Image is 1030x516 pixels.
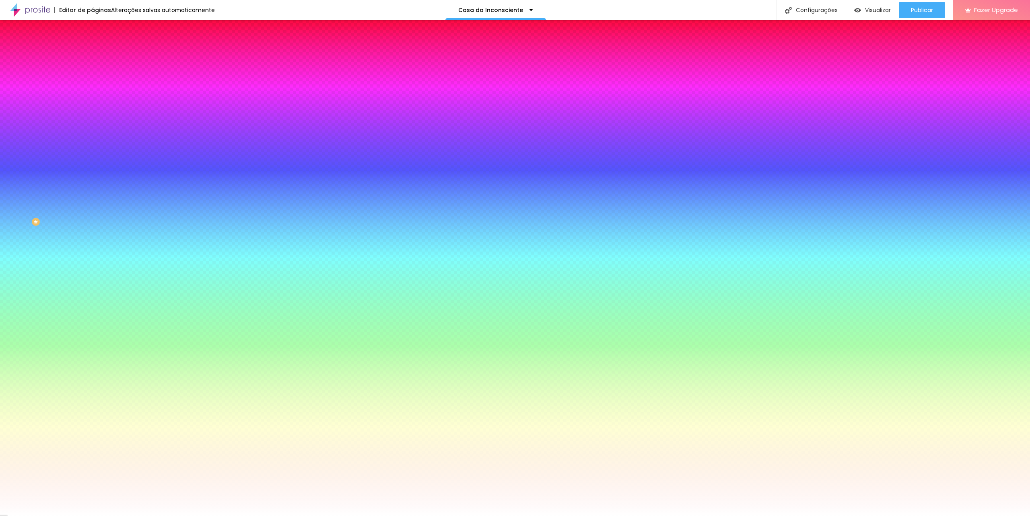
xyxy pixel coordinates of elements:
p: Casa do Inconsciente [458,7,523,13]
button: Publicar [899,2,945,18]
button: Visualizar [846,2,899,18]
span: Visualizar [865,7,891,13]
img: Icone [785,7,792,14]
span: Publicar [911,7,933,13]
div: Alterações salvas automaticamente [111,7,215,13]
div: Editor de páginas [54,7,111,13]
span: Fazer Upgrade [974,6,1018,13]
img: view-1.svg [854,7,861,14]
